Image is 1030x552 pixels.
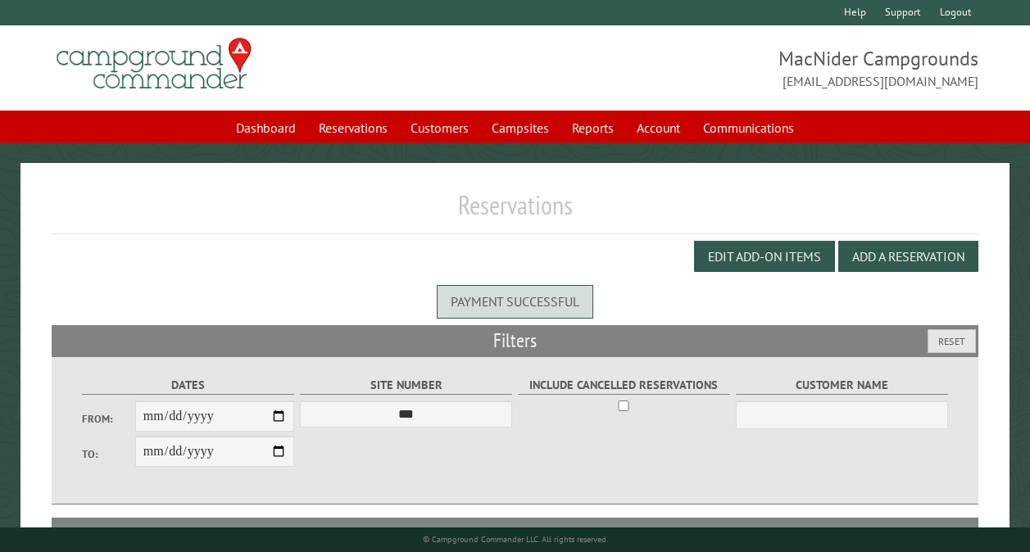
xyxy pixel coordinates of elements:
th: Customer [542,518,733,547]
a: Communications [693,112,804,143]
th: Edit [886,518,979,547]
th: Site [60,518,150,547]
a: Reports [562,112,624,143]
a: Customers [401,112,479,143]
img: Campground Commander [52,32,256,96]
label: Customer Name [736,376,948,395]
label: Dates [82,376,294,395]
div: Payment successful [437,285,593,318]
label: To: [82,446,135,462]
th: Due [799,518,886,547]
th: Total [733,518,799,547]
a: Account [627,112,690,143]
label: From: [82,411,135,427]
a: Reservations [309,112,397,143]
h1: Reservations [52,189,978,234]
th: Camper Details [268,518,543,547]
button: Add a Reservation [838,241,978,272]
a: Campsites [482,112,559,143]
h2: Filters [52,325,978,356]
button: Edit Add-on Items [694,241,835,272]
th: Dates [150,518,268,547]
small: © Campground Commander LLC. All rights reserved. [423,534,608,545]
label: Site Number [300,376,512,395]
span: MacNider Campgrounds [EMAIL_ADDRESS][DOMAIN_NAME] [515,45,979,91]
a: Dashboard [226,112,306,143]
button: Reset [928,329,976,353]
label: Include Cancelled Reservations [518,376,730,395]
